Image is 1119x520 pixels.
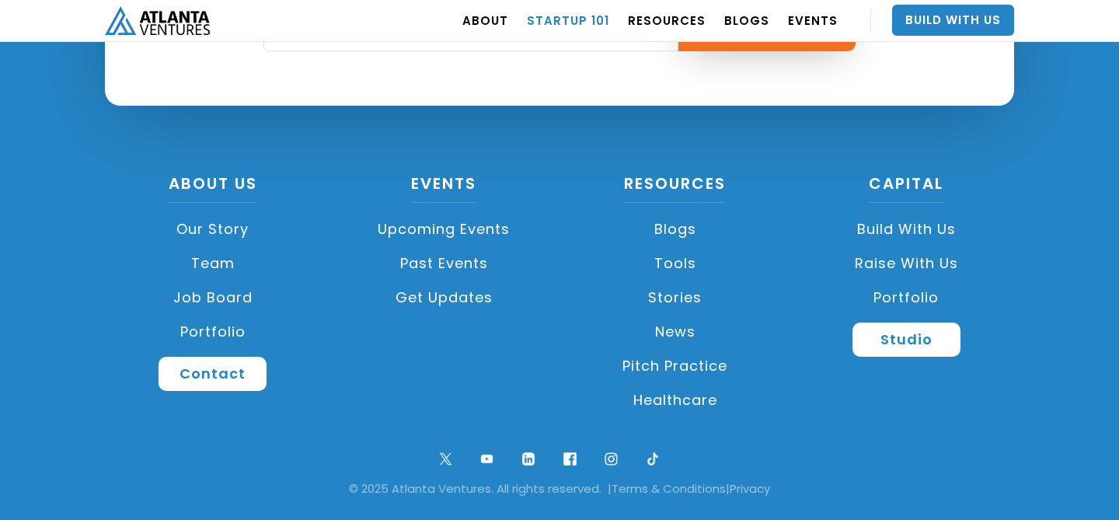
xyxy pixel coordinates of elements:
[105,281,321,315] a: Job Board
[559,448,580,469] img: facebook logo
[105,212,321,246] a: Our Story
[567,315,783,349] a: News
[518,448,539,469] img: linkedin logo
[892,5,1014,36] a: Build With Us
[643,448,664,469] img: tik tok logo
[336,212,553,246] a: Upcoming Events
[799,246,1015,281] a: Raise with Us
[799,212,1015,246] a: Build with us
[159,357,267,391] a: Contact
[411,173,476,203] a: Events
[105,246,321,281] a: Team
[567,281,783,315] a: Stories
[23,481,1096,497] div: © 2025 Atlanta Ventures. All rights reserved. | |
[567,246,783,281] a: Tools
[336,281,553,315] a: Get Updates
[852,323,960,357] a: Studio
[169,173,257,203] a: About US
[476,448,497,469] img: youtube symbol
[624,173,726,203] a: Resources
[567,212,783,246] a: Blogs
[869,173,943,203] a: CAPITAL
[105,315,321,349] a: Portfolio
[799,281,1015,315] a: Portfolio
[730,480,770,497] a: Privacy
[567,349,783,383] a: Pitch Practice
[612,480,726,497] a: Terms & Conditions
[336,246,553,281] a: Past Events
[601,448,622,469] img: ig symbol
[567,383,783,417] a: Healthcare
